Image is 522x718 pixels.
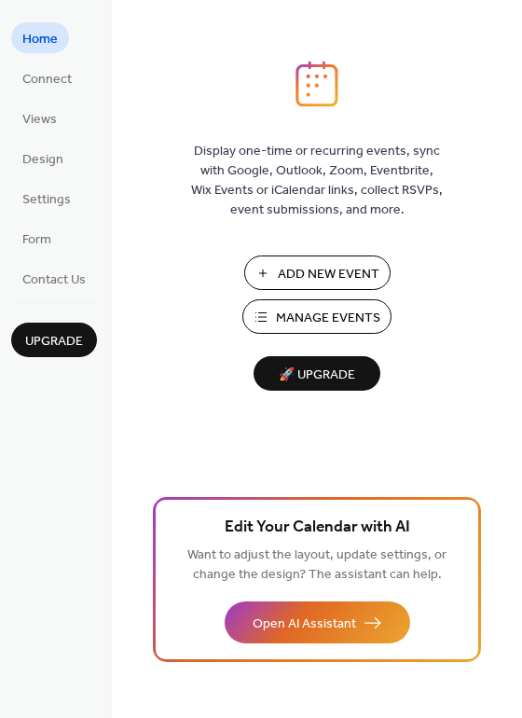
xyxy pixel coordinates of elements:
[244,255,391,290] button: Add New Event
[265,363,369,388] span: 🚀 Upgrade
[22,190,71,210] span: Settings
[25,332,83,352] span: Upgrade
[22,110,57,130] span: Views
[11,62,83,93] a: Connect
[22,230,51,250] span: Form
[11,263,97,294] a: Contact Us
[11,323,97,357] button: Upgrade
[225,515,410,541] span: Edit Your Calendar with AI
[11,223,62,254] a: Form
[22,270,86,290] span: Contact Us
[22,30,58,49] span: Home
[22,70,72,90] span: Connect
[225,601,410,643] button: Open AI Assistant
[22,150,63,170] span: Design
[11,103,68,133] a: Views
[11,143,75,173] a: Design
[191,142,443,220] span: Display one-time or recurring events, sync with Google, Outlook, Zoom, Eventbrite, Wix Events or ...
[295,61,338,107] img: logo_icon.svg
[11,22,69,53] a: Home
[254,356,380,391] button: 🚀 Upgrade
[242,299,391,334] button: Manage Events
[253,614,356,634] span: Open AI Assistant
[276,309,380,328] span: Manage Events
[278,265,379,284] span: Add New Event
[11,183,82,214] a: Settings
[187,543,446,587] span: Want to adjust the layout, update settings, or change the design? The assistant can help.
